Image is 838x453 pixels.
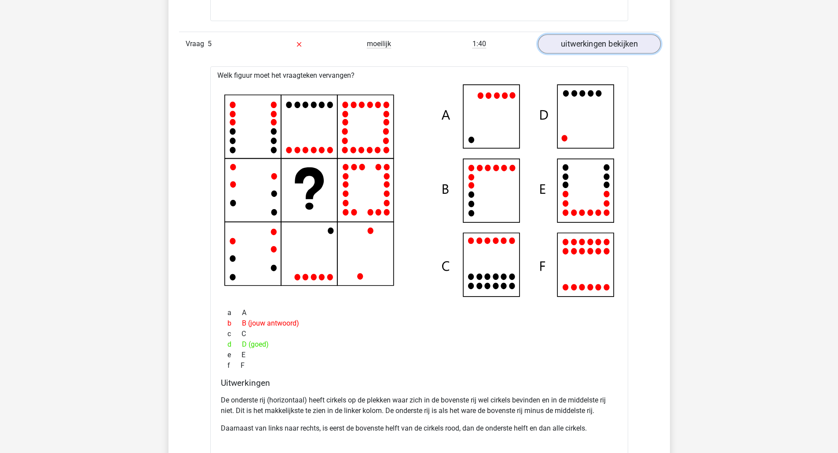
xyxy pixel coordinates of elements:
[227,329,242,339] span: c
[221,339,618,350] div: D (goed)
[227,318,242,329] span: b
[221,423,618,434] p: Daarnaast van links naar rechts, is eerst de bovenste helft van de cirkels rood, dan de onderste ...
[221,378,618,388] h4: Uitwerkingen
[221,350,618,360] div: E
[221,308,618,318] div: A
[367,40,391,48] span: moeilijk
[221,318,618,329] div: B (jouw antwoord)
[227,360,241,371] span: f
[538,35,660,54] a: uitwerkingen bekijken
[221,329,618,339] div: C
[227,350,242,360] span: e
[472,40,486,48] span: 1:40
[227,308,242,318] span: a
[208,40,212,48] span: 5
[227,339,242,350] span: d
[221,360,618,371] div: F
[186,39,208,49] span: Vraag
[221,395,618,416] p: De onderste rij (horizontaal) heeft cirkels op de plekken waar zich in de bovenste rij wel cirkel...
